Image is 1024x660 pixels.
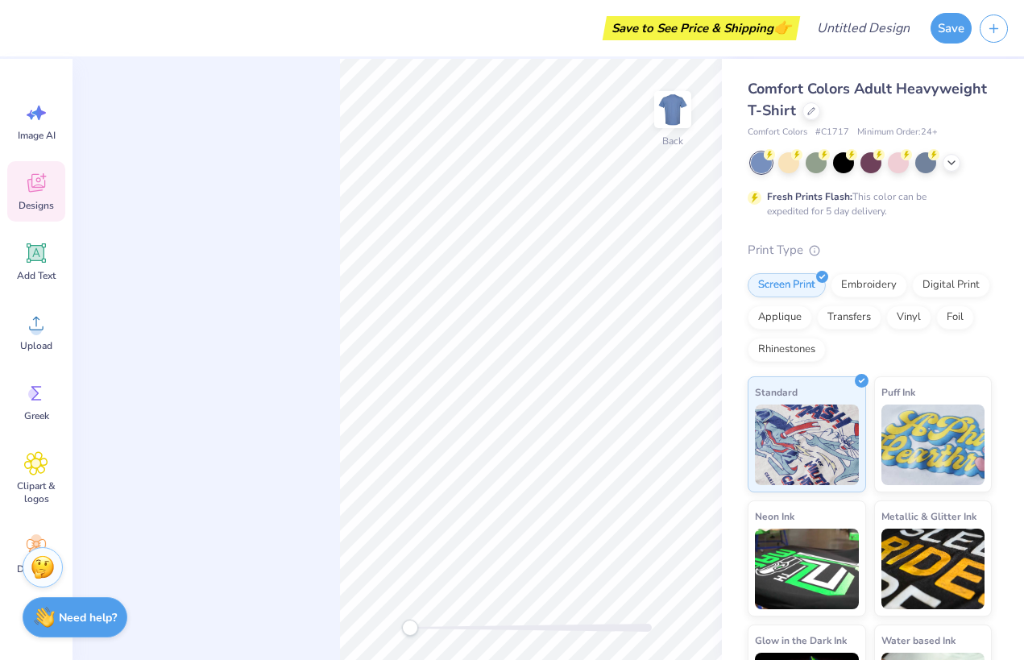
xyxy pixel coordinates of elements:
span: Puff Ink [881,384,915,401]
strong: Fresh Prints Flash: [767,190,852,203]
input: Untitled Design [804,12,922,44]
img: Metallic & Glitter Ink [881,529,985,609]
div: Digital Print [912,273,990,297]
button: Save [931,13,972,44]
div: This color can be expedited for 5 day delivery. [767,189,965,218]
span: Clipart & logos [10,479,63,505]
span: Upload [20,339,52,352]
span: Decorate [17,562,56,575]
div: Print Type [748,241,992,259]
span: # C1717 [815,126,849,139]
img: Neon Ink [755,529,859,609]
span: Minimum Order: 24 + [857,126,938,139]
span: 👉 [773,18,791,37]
div: Applique [748,305,812,330]
span: Comfort Colors Adult Heavyweight T-Shirt [748,79,987,120]
div: Back [662,134,683,148]
img: Standard [755,405,859,485]
span: Add Text [17,269,56,282]
img: Puff Ink [881,405,985,485]
div: Accessibility label [402,620,418,636]
span: Glow in the Dark Ink [755,632,847,649]
div: Rhinestones [748,338,826,362]
div: Transfers [817,305,881,330]
strong: Need help? [59,610,117,625]
div: Vinyl [886,305,931,330]
span: Image AI [18,129,56,142]
div: Embroidery [831,273,907,297]
span: Neon Ink [755,508,794,525]
span: Designs [19,199,54,212]
span: Standard [755,384,798,401]
span: Metallic & Glitter Ink [881,508,976,525]
span: Comfort Colors [748,126,807,139]
span: Greek [24,409,49,422]
div: Screen Print [748,273,826,297]
div: Save to See Price & Shipping [607,16,796,40]
div: Foil [936,305,974,330]
img: Back [657,93,689,126]
span: Water based Ink [881,632,956,649]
